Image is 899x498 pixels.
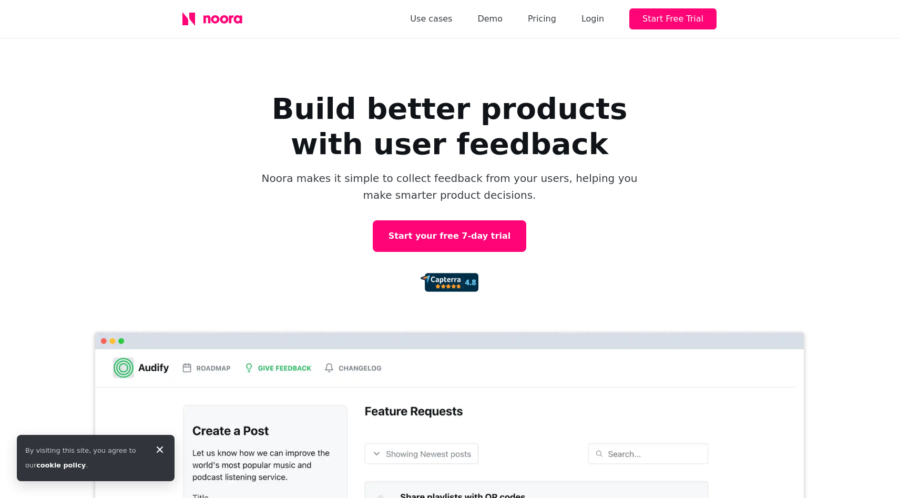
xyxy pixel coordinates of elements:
a: Start your free 7-day trial [373,220,526,252]
h1: Build better products with user feedback [239,91,660,161]
a: Pricing [528,12,556,26]
div: By visiting this site, you agree to our . [25,443,145,473]
div: Login [581,12,604,26]
p: Noora makes it simple to collect feedback from your users, helping you make smarter product decis... [260,170,639,204]
a: Demo [477,12,503,26]
button: Start Free Trial [629,8,717,29]
a: cookie policy [36,461,86,469]
a: Use cases [410,12,452,26]
img: 92d72d4f0927c2c8b0462b8c7b01ca97.png [421,273,478,292]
